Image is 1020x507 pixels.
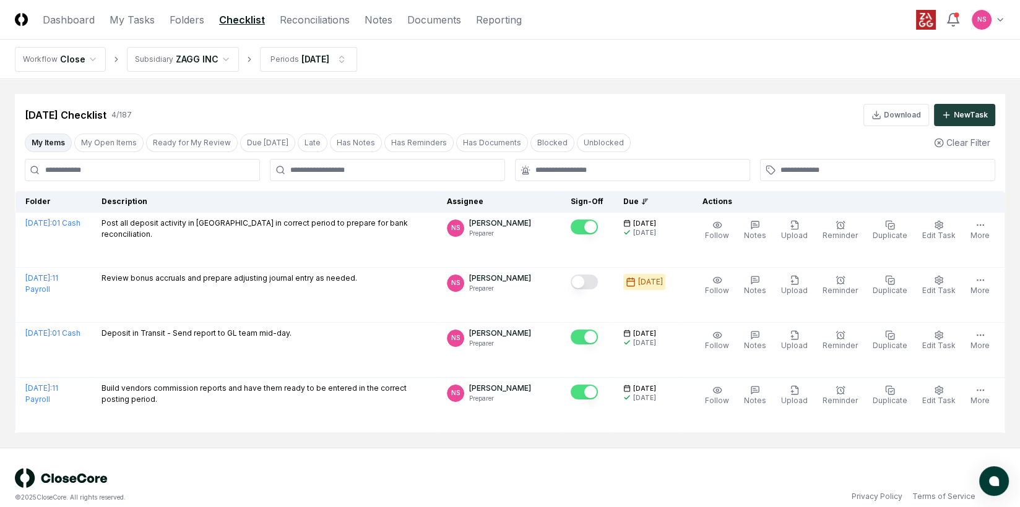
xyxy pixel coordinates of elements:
[102,273,357,284] p: Review bonus accruals and prepare adjusting journal entry as needed.
[476,12,522,27] a: Reporting
[25,328,80,338] a: [DATE]:01 Cash
[705,341,729,350] span: Follow
[25,108,106,122] div: [DATE] Checklist
[968,218,992,244] button: More
[469,394,531,403] p: Preparer
[702,218,732,244] button: Follow
[820,218,860,244] button: Reminder
[571,275,598,289] button: Mark complete
[571,330,598,344] button: Mark complete
[219,12,265,27] a: Checklist
[270,54,299,65] div: Periods
[873,341,907,350] span: Duplicate
[469,229,531,238] p: Preparer
[744,231,766,240] span: Notes
[781,396,808,405] span: Upload
[407,12,461,27] a: Documents
[92,191,437,213] th: Description
[530,134,574,152] button: Blocked
[823,396,858,405] span: Reminder
[820,273,860,299] button: Reminder
[922,231,956,240] span: Edit Task
[15,47,357,72] nav: breadcrumb
[970,9,993,31] button: NS
[25,273,58,294] a: [DATE]:11 Payroll
[873,396,907,405] span: Duplicate
[301,53,329,66] div: [DATE]
[781,231,808,240] span: Upload
[823,341,858,350] span: Reminder
[298,134,327,152] button: Late
[571,385,598,399] button: Mark complete
[25,383,58,404] a: [DATE]:11 Payroll
[934,104,995,126] button: NewTask
[15,13,28,26] img: Logo
[705,231,729,240] span: Follow
[102,383,427,405] p: Build vendors commission reports and have them ready to be entered in the correct posting period.
[922,286,956,295] span: Edit Task
[741,328,769,354] button: Notes
[451,223,460,232] span: NS
[820,383,860,409] button: Reminder
[623,196,673,207] div: Due
[577,134,631,152] button: Unblocked
[260,47,357,72] button: Periods[DATE]
[280,12,350,27] a: Reconciliations
[74,134,144,152] button: My Open Items
[469,218,531,229] p: [PERSON_NAME]
[469,328,531,339] p: [PERSON_NAME]
[823,286,858,295] span: Reminder
[922,396,956,405] span: Edit Task
[820,328,860,354] button: Reminder
[633,329,656,338] span: [DATE]
[451,333,460,343] span: NS
[870,328,910,354] button: Duplicate
[702,383,732,409] button: Follow
[741,383,769,409] button: Notes
[870,273,910,299] button: Duplicate
[979,466,1009,496] button: atlas-launcher
[702,328,732,354] button: Follow
[744,286,766,295] span: Notes
[920,383,958,409] button: Edit Task
[705,396,729,405] span: Follow
[15,468,108,488] img: logo
[968,273,992,299] button: More
[779,273,810,299] button: Upload
[469,284,531,293] p: Preparer
[922,341,956,350] span: Edit Task
[920,273,958,299] button: Edit Task
[929,131,995,154] button: Clear Filter
[110,12,155,27] a: My Tasks
[384,134,454,152] button: Has Reminders
[469,383,531,394] p: [PERSON_NAME]
[744,341,766,350] span: Notes
[633,228,656,237] div: [DATE]
[863,104,929,126] button: Download
[870,218,910,244] button: Duplicate
[870,383,910,409] button: Duplicate
[779,383,810,409] button: Upload
[954,109,988,121] div: New Task
[920,328,958,354] button: Edit Task
[823,231,858,240] span: Reminder
[638,276,663,288] div: [DATE]
[633,393,656,403] div: [DATE]
[977,15,986,24] span: NS
[23,54,58,65] div: Workflow
[240,134,295,152] button: Due Today
[365,12,392,27] a: Notes
[437,191,561,213] th: Assignee
[744,396,766,405] span: Notes
[146,134,238,152] button: Ready for My Review
[779,218,810,244] button: Upload
[25,218,80,228] a: [DATE]:01 Cash
[102,328,292,339] p: Deposit in Transit - Send report to GL team mid-day.
[741,218,769,244] button: Notes
[968,383,992,409] button: More
[451,388,460,398] span: NS
[25,383,52,393] span: [DATE] :
[469,273,531,284] p: [PERSON_NAME]
[920,218,958,244] button: Edit Task
[571,219,598,234] button: Mark complete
